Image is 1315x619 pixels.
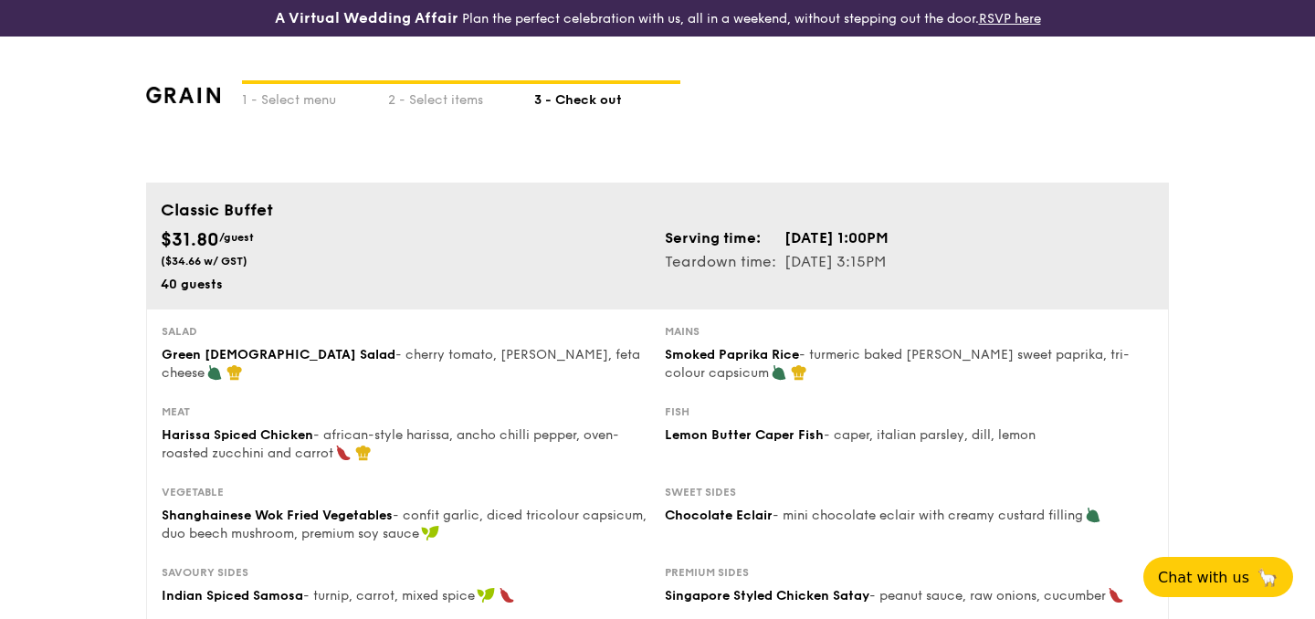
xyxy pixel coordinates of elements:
span: - peanut sauce, raw onions, cucumber [869,588,1106,603]
span: 🦙 [1257,567,1278,588]
div: Plan the perfect celebration with us, all in a weekend, without stepping out the door. [219,7,1096,29]
img: icon-vegetarian.fe4039eb.svg [771,364,787,381]
div: Vegetable [162,485,650,499]
img: icon-vegetarian.fe4039eb.svg [206,364,223,381]
span: - turnip, carrot, mixed spice [303,588,475,603]
img: icon-spicy.37a8142b.svg [335,445,352,461]
img: icon-vegan.f8ff3823.svg [421,525,439,541]
img: icon-chef-hat.a58ddaea.svg [355,445,372,461]
span: - cherry tomato, [PERSON_NAME], feta cheese [162,347,640,381]
span: Chat with us [1158,569,1249,586]
div: Salad [162,324,650,339]
td: Teardown time: [665,250,784,274]
span: Green [DEMOGRAPHIC_DATA] Salad [162,347,395,362]
td: [DATE] 1:00PM [784,226,889,250]
img: icon-vegetarian.fe4039eb.svg [1085,507,1101,523]
span: - african-style harissa, ancho chilli pepper, oven-roasted zucchini and carrot [162,427,619,461]
img: icon-chef-hat.a58ddaea.svg [791,364,807,381]
img: icon-chef-hat.a58ddaea.svg [226,364,243,381]
span: Lemon Butter Caper Fish [665,427,824,443]
span: - confit garlic, diced tricolour capsicum, duo beech mushroom, premium soy sauce [162,508,647,541]
div: Fish [665,404,1153,419]
span: Chocolate Eclair [665,508,773,523]
span: - turmeric baked [PERSON_NAME] sweet paprika, tri-colour capsicum [665,347,1130,381]
div: Mains [665,324,1153,339]
span: /guest [219,231,254,244]
button: Chat with us🦙 [1143,557,1293,597]
img: icon-spicy.37a8142b.svg [499,587,515,603]
h4: A Virtual Wedding Affair [275,7,458,29]
img: grain-logotype.1cdc1e11.png [146,87,220,103]
span: Shanghainese Wok Fried Vegetables [162,508,393,523]
img: icon-vegan.f8ff3823.svg [477,587,495,603]
a: RSVP here [979,11,1041,26]
span: - mini chocolate eclair with creamy custard filling [773,508,1083,523]
div: Classic Buffet [161,197,1154,223]
div: Savoury sides [162,565,650,580]
div: 1 - Select menu [242,84,388,110]
div: Premium sides [665,565,1153,580]
div: 3 - Check out [534,84,680,110]
td: [DATE] 3:15PM [784,250,889,274]
span: Singapore Styled Chicken Satay [665,588,869,603]
div: Meat [162,404,650,419]
span: Smoked Paprika Rice [665,347,799,362]
td: Serving time: [665,226,784,250]
span: ($34.66 w/ GST) [161,255,247,268]
div: 40 guests [161,276,650,294]
div: Sweet sides [665,485,1153,499]
span: Harissa Spiced Chicken [162,427,313,443]
div: 2 - Select items [388,84,534,110]
span: Indian Spiced Samosa [162,588,303,603]
span: $31.80 [161,229,219,251]
img: icon-spicy.37a8142b.svg [1108,587,1124,603]
span: - caper, italian parsley, dill, lemon [824,427,1036,443]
